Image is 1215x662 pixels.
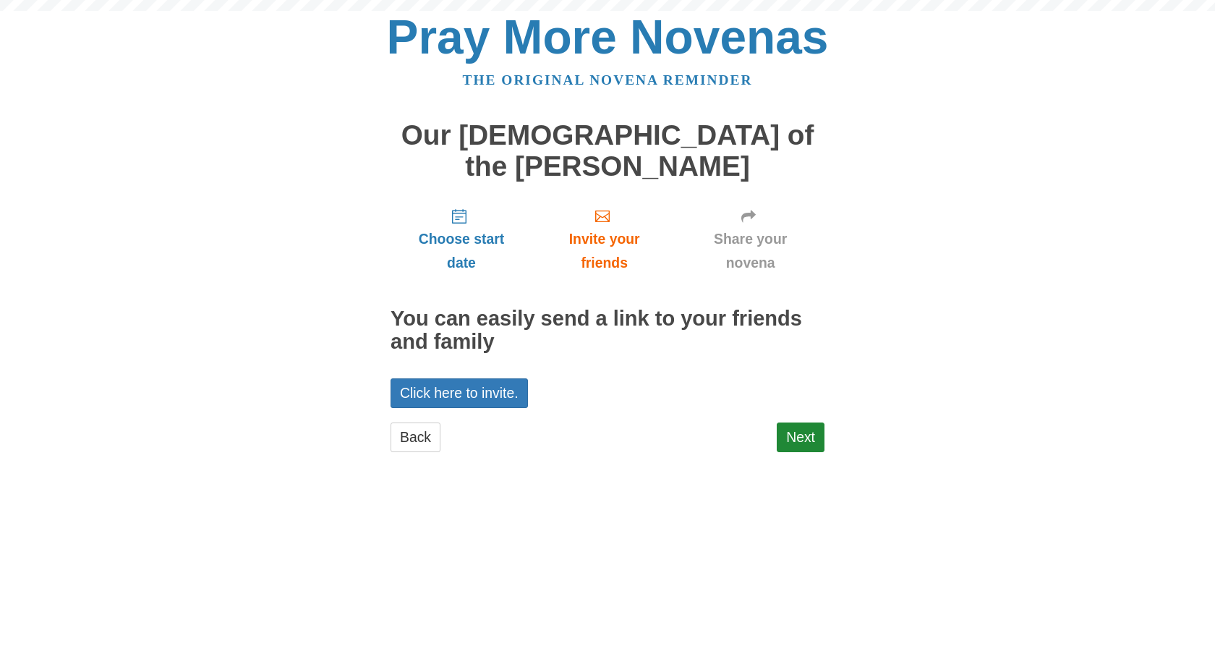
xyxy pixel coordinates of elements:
a: Pray More Novenas [387,10,829,64]
a: Invite your friends [532,196,676,282]
span: Share your novena [691,227,810,275]
a: The original novena reminder [463,72,753,88]
h2: You can easily send a link to your friends and family [391,307,824,354]
a: Click here to invite. [391,378,528,408]
span: Invite your friends [547,227,662,275]
a: Share your novena [676,196,824,282]
a: Choose start date [391,196,532,282]
span: Choose start date [405,227,518,275]
a: Back [391,423,440,452]
a: Next [777,423,824,452]
h1: Our [DEMOGRAPHIC_DATA] of the [PERSON_NAME] [391,120,824,182]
